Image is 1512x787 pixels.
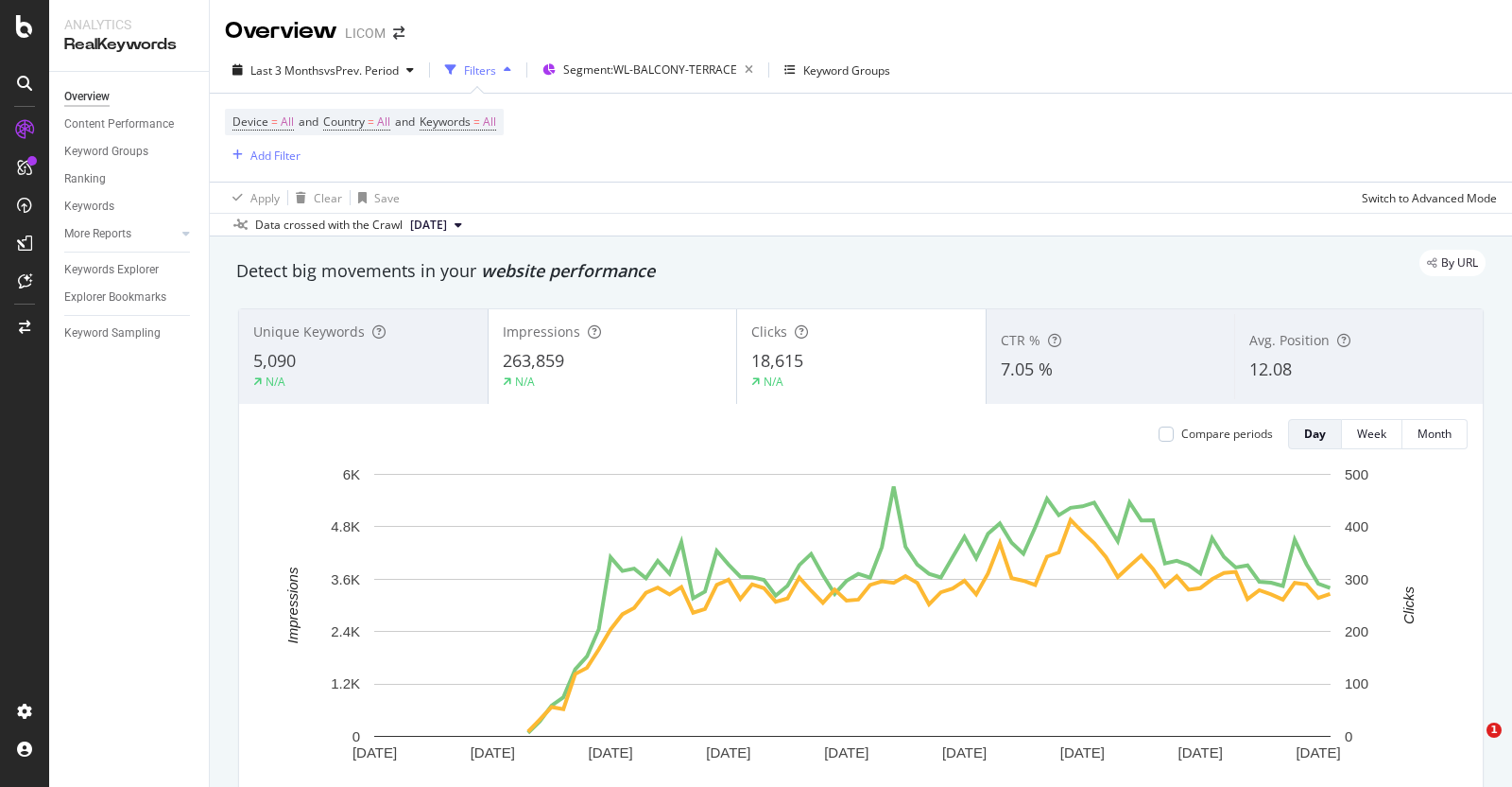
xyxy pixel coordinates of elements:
[225,144,301,166] button: Add Filter
[1249,358,1292,380] span: 12.08
[1001,358,1053,380] span: 7.05 %
[824,744,868,761] text: [DATE]
[64,260,159,280] div: Keywords Explorer
[64,15,194,34] div: Analytics
[1296,744,1340,761] text: [DATE]
[464,62,496,79] div: Filters
[331,518,360,534] text: 4.8K
[284,567,301,643] text: Impressions
[393,26,404,40] div: arrow-right-arrow-left
[250,148,301,164] div: Add Filter
[299,114,318,130] span: and
[1288,419,1342,449] button: Day
[64,260,196,280] a: Keywords Explorer
[751,349,803,372] span: 18,615
[64,142,196,162] a: Keyword Groups
[288,183,342,213] button: Clear
[266,374,285,390] div: N/A
[64,87,110,107] div: Overview
[64,114,196,134] a: Content Performance
[1178,744,1223,761] text: [DATE]
[942,744,987,761] text: [DATE]
[764,374,783,390] div: N/A
[225,183,280,213] button: Apply
[1345,571,1368,587] text: 300
[343,466,360,482] text: 6K
[1357,426,1386,442] div: Week
[64,324,196,343] a: Keyword Sampling
[1362,190,1497,206] div: Switch to Advanced Mode
[1486,723,1502,738] span: 1
[1181,426,1273,442] div: Compare periods
[323,114,365,130] span: Country
[1249,331,1330,349] span: Avg. Position
[473,114,480,130] span: =
[777,55,898,85] button: Keyword Groups
[331,675,360,691] text: 1.2K
[1345,728,1352,744] text: 0
[706,744,750,761] text: [DATE]
[1304,426,1326,442] div: Day
[410,217,447,234] span: 2025 Sep. 17th
[64,288,196,307] a: Explorer Bookmarks
[352,728,360,744] text: 0
[483,109,496,135] span: All
[503,349,564,372] span: 263,859
[253,349,296,372] span: 5,090
[1400,586,1417,623] text: Clicks
[751,323,787,341] span: Clicks
[803,62,890,79] div: Keyword Groups
[1417,426,1452,442] div: Month
[420,114,471,130] span: Keywords
[331,571,360,587] text: 3.6K
[250,190,280,206] div: Apply
[225,55,421,85] button: Last 3 MonthsvsPrev. Period
[314,190,342,206] div: Clear
[503,323,580,341] span: Impressions
[255,217,403,234] div: Data crossed with the Crawl
[64,224,177,244] a: More Reports
[1345,466,1368,482] text: 500
[1345,623,1368,639] text: 200
[225,15,337,47] div: Overview
[1419,250,1486,276] div: legacy label
[535,55,761,85] button: Segment:WL-BALCONY-TERRACE
[324,62,399,79] span: vs Prev. Period
[64,169,196,189] a: Ranking
[515,374,535,390] div: N/A
[1345,518,1368,534] text: 400
[351,183,400,213] button: Save
[438,55,519,85] button: Filters
[1345,675,1368,691] text: 100
[64,197,114,217] div: Keywords
[471,744,515,761] text: [DATE]
[352,744,397,761] text: [DATE]
[64,34,194,56] div: RealKeywords
[64,114,174,134] div: Content Performance
[64,324,161,343] div: Keyword Sampling
[1060,744,1105,761] text: [DATE]
[250,62,324,79] span: Last 3 Months
[1441,257,1478,269] span: By URL
[1354,183,1497,213] button: Switch to Advanced Mode
[64,288,166,307] div: Explorer Bookmarks
[1448,723,1493,768] iframe: Intercom live chat
[253,323,365,341] span: Unique Keywords
[281,109,294,135] span: All
[345,24,386,43] div: LICOM
[64,87,196,107] a: Overview
[331,623,360,639] text: 2.4K
[377,109,390,135] span: All
[368,114,374,130] span: =
[1001,331,1040,349] span: CTR %
[1402,419,1468,449] button: Month
[64,142,148,162] div: Keyword Groups
[271,114,278,130] span: =
[589,744,633,761] text: [DATE]
[1342,419,1402,449] button: Week
[64,197,196,217] a: Keywords
[64,169,106,189] div: Ranking
[563,61,737,78] span: Segment: WL-BALCONY-TERRACE
[395,114,415,130] span: and
[374,190,400,206] div: Save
